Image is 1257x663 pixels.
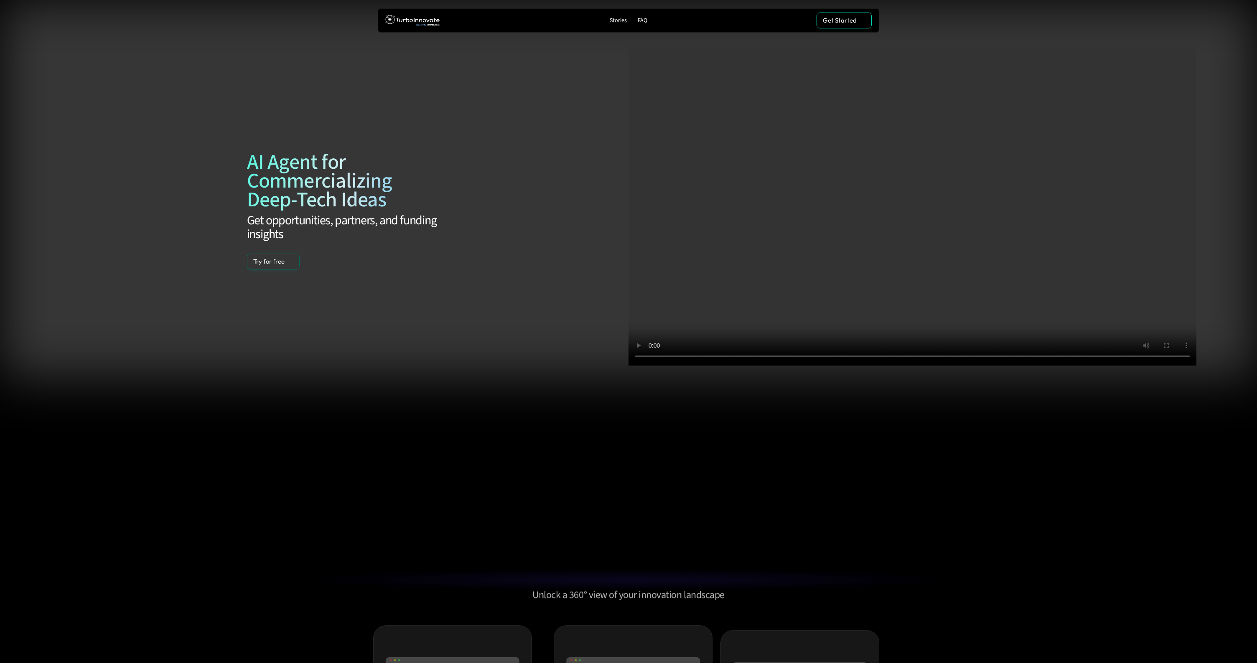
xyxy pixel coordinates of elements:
[610,17,627,24] p: Stories
[385,13,440,28] img: TurboInnovate Logo
[817,13,872,28] a: Get Started
[634,15,651,26] a: FAQ
[606,15,630,26] a: Stories
[638,17,647,24] p: FAQ
[823,17,857,24] p: Get Started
